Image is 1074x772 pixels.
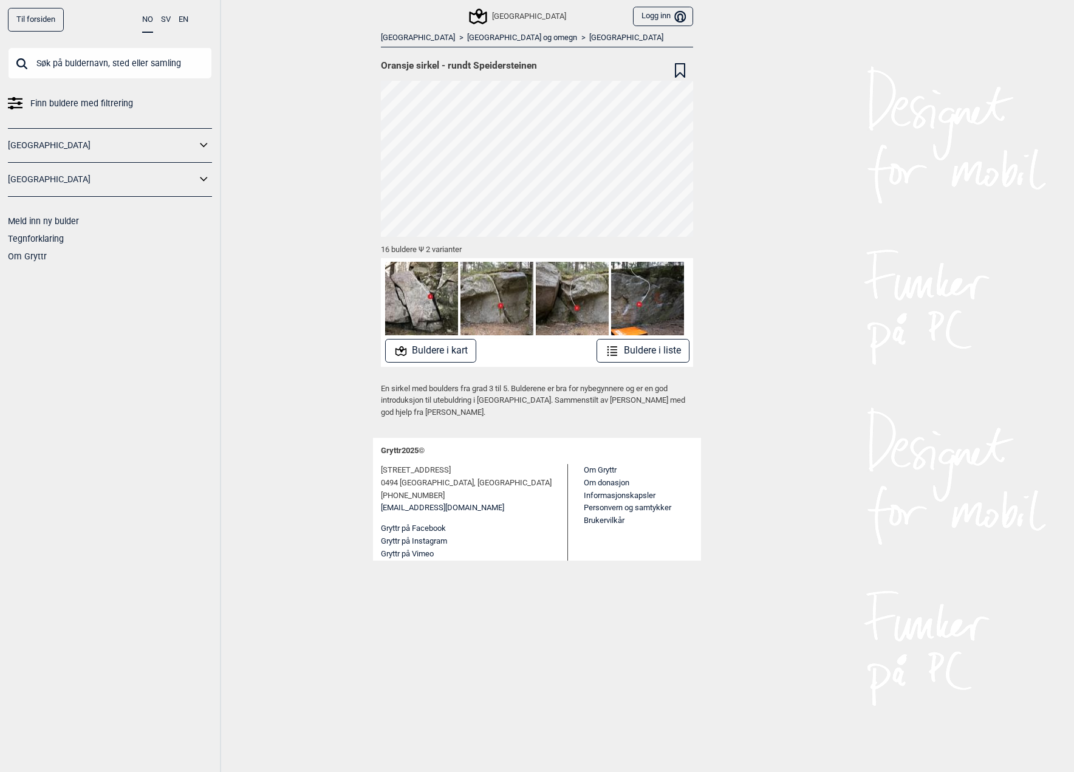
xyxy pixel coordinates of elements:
div: 16 buldere Ψ 2 varianter [381,237,693,258]
a: Om donasjon [584,478,629,487]
img: Hmm 200331 [611,262,684,335]
span: > [581,33,586,43]
span: > [459,33,463,43]
a: Tegnforklaring [8,234,64,244]
a: [GEOGRAPHIC_DATA] [8,171,196,188]
span: [PHONE_NUMBER] [381,490,445,502]
a: Finn buldere med filtrering [8,95,212,112]
a: Informasjonskapsler [584,491,655,500]
input: Søk på buldernavn, sted eller samling [8,47,212,79]
button: SV [161,8,171,32]
button: Gryttr på Vimeo [381,548,434,561]
button: Logg inn [633,7,693,27]
button: Gryttr på Instagram [381,535,447,548]
div: Gryttr 2025 © [381,438,693,464]
img: Vaer beredt 210521 [385,262,458,335]
button: EN [179,8,188,32]
a: [GEOGRAPHIC_DATA] [381,33,455,43]
a: [GEOGRAPHIC_DATA] [8,137,196,154]
img: Betalt morro 201214 [460,262,533,335]
a: Personvern og samtykker [584,503,671,512]
div: [GEOGRAPHIC_DATA] [471,9,566,24]
span: Finn buldere med filtrering [30,95,133,112]
a: Meld inn ny bulder [8,216,79,226]
button: Gryttr på Facebook [381,522,446,535]
button: Buldere i liste [597,339,689,363]
p: En sirkel med boulders fra grad 3 til 5. Bulderene er bra for nybegynnere og er en god introduksj... [381,383,693,418]
a: Om Gryttr [8,251,47,261]
span: 0494 [GEOGRAPHIC_DATA], [GEOGRAPHIC_DATA] [381,477,552,490]
img: Firma betaler 201214 [536,262,609,335]
a: Brukervilkår [584,516,624,525]
a: [GEOGRAPHIC_DATA] [589,33,663,43]
a: [GEOGRAPHIC_DATA] og omegn [467,33,577,43]
span: Oransje sirkel - rundt Speidersteinen [381,60,537,72]
a: [EMAIL_ADDRESS][DOMAIN_NAME] [381,502,504,514]
button: Buldere i kart [385,339,477,363]
a: Om Gryttr [584,465,617,474]
button: NO [142,8,153,33]
a: Til forsiden [8,8,64,32]
span: [STREET_ADDRESS] [381,464,451,477]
